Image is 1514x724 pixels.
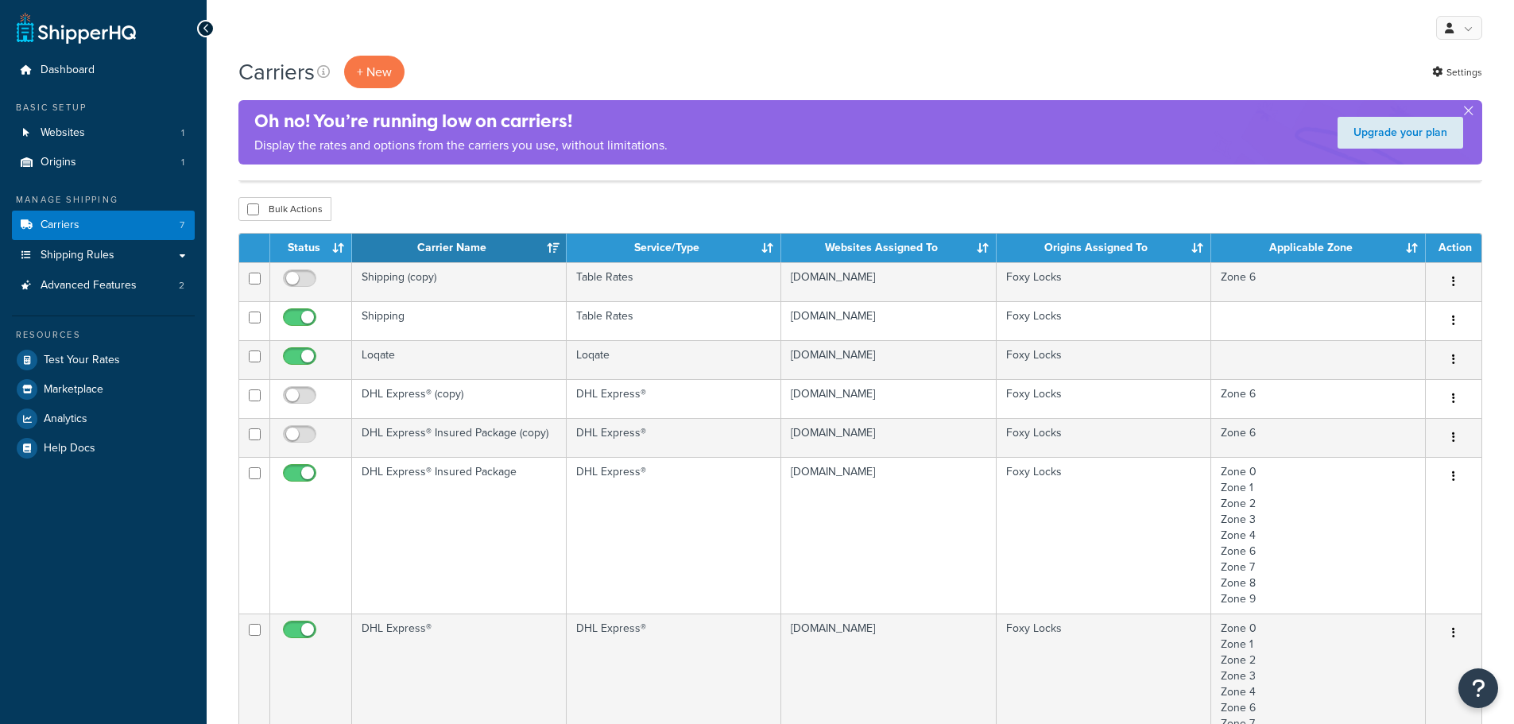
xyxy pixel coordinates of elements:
[1211,262,1426,301] td: Zone 6
[44,383,103,397] span: Marketplace
[12,101,195,114] div: Basic Setup
[254,108,668,134] h4: Oh no! You’re running low on carriers!
[1458,668,1498,708] button: Open Resource Center
[12,148,195,177] li: Origins
[238,197,331,221] button: Bulk Actions
[781,457,996,614] td: [DOMAIN_NAME]
[352,379,567,418] td: DHL Express® (copy)
[12,211,195,240] a: Carriers 7
[567,301,781,340] td: Table Rates
[1432,61,1482,83] a: Settings
[254,134,668,157] p: Display the rates and options from the carriers you use, without limitations.
[352,418,567,457] td: DHL Express® Insured Package (copy)
[352,234,567,262] th: Carrier Name: activate to sort column ascending
[1211,234,1426,262] th: Applicable Zone: activate to sort column ascending
[781,234,996,262] th: Websites Assigned To: activate to sort column ascending
[352,301,567,340] td: Shipping
[12,241,195,270] a: Shipping Rules
[1211,418,1426,457] td: Zone 6
[997,234,1211,262] th: Origins Assigned To: activate to sort column ascending
[997,457,1211,614] td: Foxy Locks
[238,56,315,87] h1: Carriers
[181,156,184,169] span: 1
[41,126,85,140] span: Websites
[12,211,195,240] li: Carriers
[997,301,1211,340] td: Foxy Locks
[1426,234,1481,262] th: Action
[41,64,95,77] span: Dashboard
[781,301,996,340] td: [DOMAIN_NAME]
[41,219,79,232] span: Carriers
[12,328,195,342] div: Resources
[12,118,195,148] a: Websites 1
[270,234,352,262] th: Status: activate to sort column ascending
[781,379,996,418] td: [DOMAIN_NAME]
[12,405,195,433] a: Analytics
[567,262,781,301] td: Table Rates
[781,418,996,457] td: [DOMAIN_NAME]
[997,418,1211,457] td: Foxy Locks
[41,249,114,262] span: Shipping Rules
[567,340,781,379] td: Loqate
[344,56,405,88] button: + New
[12,118,195,148] li: Websites
[12,193,195,207] div: Manage Shipping
[567,418,781,457] td: DHL Express®
[997,379,1211,418] td: Foxy Locks
[352,457,567,614] td: DHL Express® Insured Package
[41,279,137,292] span: Advanced Features
[352,262,567,301] td: Shipping (copy)
[1211,457,1426,614] td: Zone 0 Zone 1 Zone 2 Zone 3 Zone 4 Zone 6 Zone 7 Zone 8 Zone 9
[41,156,76,169] span: Origins
[181,126,184,140] span: 1
[1211,379,1426,418] td: Zone 6
[12,375,195,404] a: Marketplace
[781,262,996,301] td: [DOMAIN_NAME]
[352,340,567,379] td: Loqate
[1338,117,1463,149] a: Upgrade your plan
[781,340,996,379] td: [DOMAIN_NAME]
[17,12,136,44] a: ShipperHQ Home
[997,262,1211,301] td: Foxy Locks
[12,434,195,463] a: Help Docs
[44,412,87,426] span: Analytics
[12,148,195,177] a: Origins 1
[180,219,184,232] span: 7
[12,346,195,374] a: Test Your Rates
[567,379,781,418] td: DHL Express®
[44,442,95,455] span: Help Docs
[44,354,120,367] span: Test Your Rates
[12,271,195,300] a: Advanced Features 2
[179,279,184,292] span: 2
[12,271,195,300] li: Advanced Features
[997,340,1211,379] td: Foxy Locks
[12,56,195,85] a: Dashboard
[567,457,781,614] td: DHL Express®
[567,234,781,262] th: Service/Type: activate to sort column ascending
